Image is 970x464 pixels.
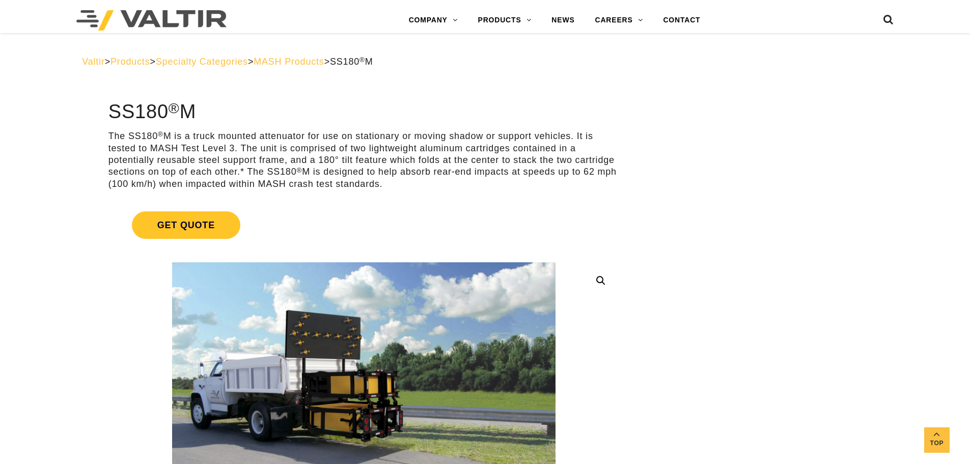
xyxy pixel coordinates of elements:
[82,57,104,67] a: Valtir
[296,167,302,174] sup: ®
[924,438,950,449] span: Top
[108,199,619,251] a: Get Quote
[110,57,150,67] a: Products
[108,101,619,123] h1: SS180 M
[254,57,324,67] a: MASH Products
[359,56,365,64] sup: ®
[76,10,227,31] img: Valtir
[541,10,585,31] a: NEWS
[108,130,619,190] p: The SS180 M is a truck mounted attenuator for use on stationary or moving shadow or support vehic...
[156,57,248,67] a: Specialty Categories
[132,211,240,239] span: Get Quote
[399,10,468,31] a: COMPANY
[158,130,163,138] sup: ®
[82,56,888,68] div: > > > >
[924,427,950,453] a: Top
[585,10,653,31] a: CAREERS
[653,10,710,31] a: CONTACT
[169,100,180,116] sup: ®
[468,10,542,31] a: PRODUCTS
[330,57,373,67] span: SS180 M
